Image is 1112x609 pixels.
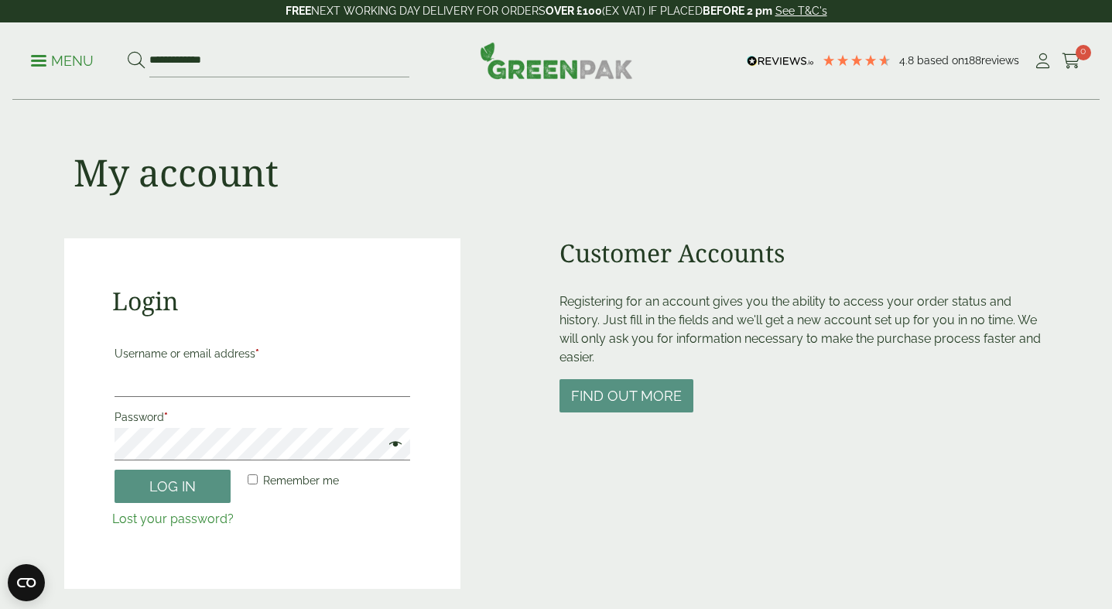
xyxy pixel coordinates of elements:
[1062,53,1081,69] i: Cart
[1033,53,1052,69] i: My Account
[775,5,827,17] a: See T&C's
[559,379,693,412] button: Find out more
[822,53,891,67] div: 4.79 Stars
[747,56,814,67] img: REVIEWS.io
[546,5,602,17] strong: OVER £100
[263,474,339,487] span: Remember me
[115,343,410,364] label: Username or email address
[31,52,94,70] p: Menu
[74,150,279,195] h1: My account
[559,389,693,404] a: Find out more
[115,406,410,428] label: Password
[1076,45,1091,60] span: 0
[115,470,231,503] button: Log in
[112,511,234,526] a: Lost your password?
[31,52,94,67] a: Menu
[964,54,981,67] span: 188
[559,293,1049,367] p: Registering for an account gives you the ability to access your order status and history. Just fi...
[286,5,311,17] strong: FREE
[559,238,1049,268] h2: Customer Accounts
[248,474,258,484] input: Remember me
[917,54,964,67] span: Based on
[899,54,917,67] span: 4.8
[1062,50,1081,73] a: 0
[981,54,1019,67] span: reviews
[703,5,772,17] strong: BEFORE 2 pm
[112,286,412,316] h2: Login
[8,564,45,601] button: Open CMP widget
[480,42,633,79] img: GreenPak Supplies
